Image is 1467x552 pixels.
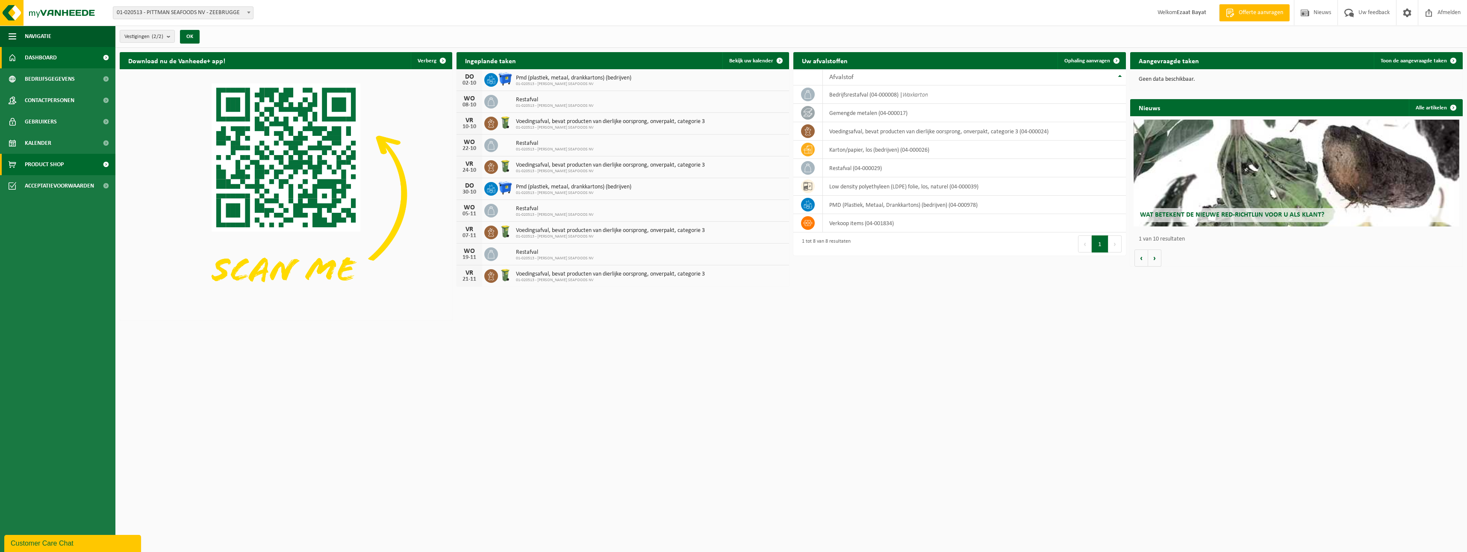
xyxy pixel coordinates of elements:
[411,52,451,69] button: Verberg
[823,196,1126,214] td: PMD (Plastiek, Metaal, Drankkartons) (bedrijven) (04-000978)
[823,85,1126,104] td: bedrijfsrestafval (04-000008) |
[823,141,1126,159] td: karton/papier, los (bedrijven) (04-000026)
[461,233,478,239] div: 07-11
[461,226,478,233] div: VR
[461,204,478,211] div: WO
[516,147,594,152] span: 01-020513 - [PERSON_NAME] SEAFOODS NV
[516,249,594,256] span: Restafval
[461,73,478,80] div: DO
[4,533,143,552] iframe: chat widget
[1381,58,1447,64] span: Toon de aangevraagde taken
[1078,235,1092,253] button: Previous
[461,139,478,146] div: WO
[461,95,478,102] div: WO
[1409,99,1462,116] a: Alle artikelen
[516,234,705,239] span: 01-020513 - [PERSON_NAME] SEAFOODS NV
[461,102,478,108] div: 08-10
[823,122,1126,141] td: voedingsafval, bevat producten van dierlijke oorsprong, onverpakt, categorie 3 (04-000024)
[798,235,851,253] div: 1 tot 8 van 8 resultaten
[823,177,1126,196] td: low density polyethyleen (LDPE) folie, los, naturel (04-000039)
[1064,58,1110,64] span: Ophaling aanvragen
[516,75,631,82] span: Pmd (plastiek, metaal, drankkartons) (bedrijven)
[25,111,57,132] span: Gebruikers
[461,211,478,217] div: 05-11
[729,58,773,64] span: Bekijk uw kalender
[152,34,163,39] count: (2/2)
[1130,52,1208,69] h2: Aangevraagde taken
[516,227,705,234] span: Voedingsafval, bevat producten van dierlijke oorsprong, onverpakt, categorie 3
[1374,52,1462,69] a: Toon de aangevraagde taken
[461,117,478,124] div: VR
[25,68,75,90] span: Bedrijfsgegevens
[516,162,705,169] span: Voedingsafval, bevat producten van dierlijke oorsprong, onverpakt, categorie 3
[25,175,94,197] span: Acceptatievoorwaarden
[498,224,513,239] img: WB-0140-HPE-GN-50
[461,189,478,195] div: 30-10
[1237,9,1285,17] span: Offerte aanvragen
[516,125,705,130] span: 01-020513 - [PERSON_NAME] SEAFOODS NV
[823,159,1126,177] td: restafval (04-000029)
[498,115,513,130] img: WB-0140-HPE-GN-50
[25,90,74,111] span: Contactpersonen
[516,212,594,217] span: 01-020513 - [PERSON_NAME] SEAFOODS NV
[516,256,594,261] span: 01-020513 - [PERSON_NAME] SEAFOODS NV
[25,154,64,175] span: Product Shop
[1177,9,1206,16] strong: Ezaat Bayat
[461,161,478,167] div: VR
[461,270,478,276] div: VR
[793,52,856,69] h2: Uw afvalstoffen
[120,52,234,69] h2: Download nu de Vanheede+ app!
[823,214,1126,232] td: verkoop items (04-001834)
[516,278,705,283] span: 01-020513 - [PERSON_NAME] SEAFOODS NV
[113,7,253,19] span: 01-020513 - PITTMAN SEAFOODS NV - ZEEBRUGGE
[516,140,594,147] span: Restafval
[516,118,705,125] span: Voedingsafval, bevat producten van dierlijke oorsprong, onverpakt, categorie 3
[461,248,478,255] div: WO
[516,103,594,109] span: 01-020513 - [PERSON_NAME] SEAFOODS NV
[516,97,594,103] span: Restafval
[461,146,478,152] div: 22-10
[1130,99,1169,116] h2: Nieuws
[1148,250,1161,267] button: Volgende
[113,6,253,19] span: 01-020513 - PITTMAN SEAFOODS NV - ZEEBRUGGE
[461,80,478,86] div: 02-10
[1140,211,1324,218] span: Wat betekent de nieuwe RED-richtlijn voor u als klant?
[457,52,524,69] h2: Ingeplande taken
[516,82,631,87] span: 01-020513 - [PERSON_NAME] SEAFOODS NV
[25,132,51,154] span: Kalender
[461,182,478,189] div: DO
[25,47,57,68] span: Dashboard
[498,72,513,86] img: WB-1100-HPE-BE-01
[1139,76,1454,82] p: Geen data beschikbaar.
[902,92,928,98] i: Waxkarton
[1134,250,1148,267] button: Vorige
[180,30,200,44] button: OK
[25,26,51,47] span: Navigatie
[418,58,436,64] span: Verberg
[1108,235,1122,253] button: Next
[461,124,478,130] div: 10-10
[461,276,478,282] div: 21-11
[1139,236,1458,242] p: 1 van 10 resultaten
[516,184,631,191] span: Pmd (plastiek, metaal, drankkartons) (bedrijven)
[516,169,705,174] span: 01-020513 - [PERSON_NAME] SEAFOODS NV
[516,191,631,196] span: 01-020513 - [PERSON_NAME] SEAFOODS NV
[516,206,594,212] span: Restafval
[829,74,854,81] span: Afvalstof
[1219,4,1290,21] a: Offerte aanvragen
[461,167,478,173] div: 24-10
[120,30,175,43] button: Vestigingen(2/2)
[1092,235,1108,253] button: 1
[461,255,478,261] div: 19-11
[498,159,513,173] img: WB-0140-HPE-GN-50
[516,271,705,278] span: Voedingsafval, bevat producten van dierlijke oorsprong, onverpakt, categorie 3
[823,104,1126,122] td: gemengde metalen (04-000017)
[498,268,513,282] img: WB-0140-HPE-GN-50
[1058,52,1125,69] a: Ophaling aanvragen
[498,181,513,195] img: WB-1100-HPE-BE-01
[722,52,788,69] a: Bekijk uw kalender
[124,30,163,43] span: Vestigingen
[1134,120,1459,226] a: Wat betekent de nieuwe RED-richtlijn voor u als klant?
[120,69,452,319] img: Download de VHEPlus App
